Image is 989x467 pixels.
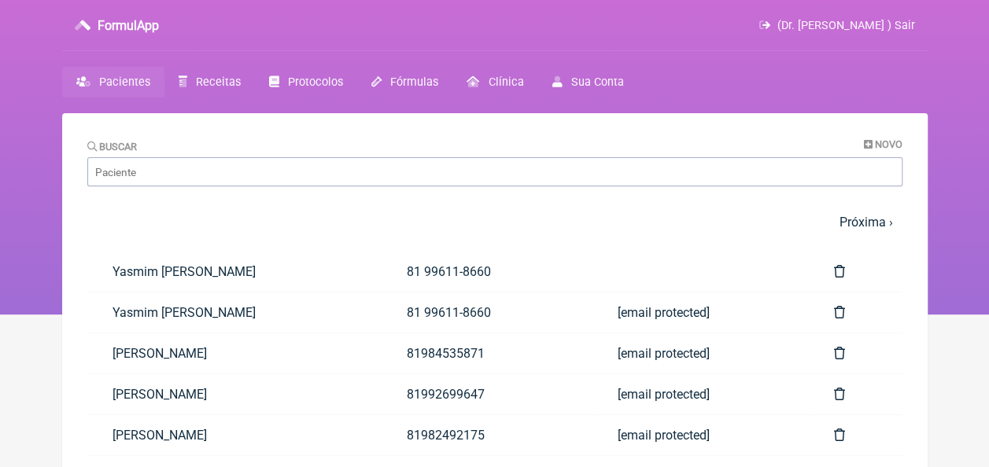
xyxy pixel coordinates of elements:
[537,67,637,97] a: Sua Conta
[382,292,592,333] a: 81 99611-8660
[164,67,255,97] a: Receitas
[87,374,382,414] a: [PERSON_NAME]
[488,75,523,89] span: Clínica
[617,387,709,402] span: [email protected]
[592,374,808,414] a: [email protected]
[196,75,241,89] span: Receitas
[840,215,893,230] a: Próxima ›
[87,205,902,239] nav: pager
[592,333,808,373] a: [email protected]
[382,333,592,373] a: 81984535871
[390,75,438,89] span: Fórmulas
[87,252,382,292] a: Yasmim [PERSON_NAME]
[255,67,357,97] a: Protocolos
[571,75,624,89] span: Sua Conta
[98,18,159,33] h3: FormulApp
[382,374,592,414] a: 81992699647
[357,67,452,97] a: Fórmulas
[592,415,808,455] a: [email protected]
[87,141,138,153] label: Buscar
[617,305,709,320] span: [email protected]
[288,75,343,89] span: Protocolos
[452,67,537,97] a: Clínica
[62,67,164,97] a: Pacientes
[382,415,592,455] a: 81982492175
[617,346,709,361] span: [email protected]
[875,138,902,150] span: Novo
[87,415,382,455] a: [PERSON_NAME]
[759,19,914,32] a: (Dr. [PERSON_NAME] ) Sair
[617,428,709,443] span: [email protected]
[592,292,808,333] a: [email protected]
[87,157,902,186] input: Paciente
[87,333,382,373] a: [PERSON_NAME]
[99,75,150,89] span: Pacientes
[864,138,902,150] a: Novo
[87,292,382,333] a: Yasmim [PERSON_NAME]
[777,19,915,32] span: (Dr. [PERSON_NAME] ) Sair
[382,252,592,292] a: 81 99611-8660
